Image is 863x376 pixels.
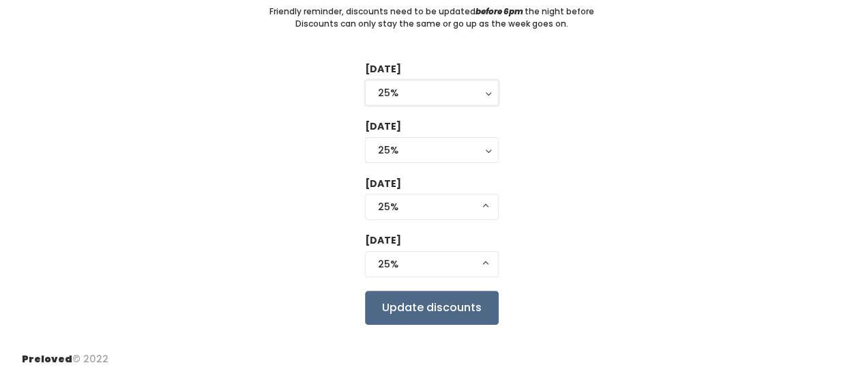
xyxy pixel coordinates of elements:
[476,5,523,17] i: before 6pm
[365,177,401,191] label: [DATE]
[378,257,486,272] div: 25%
[365,137,499,163] button: 25%
[378,85,486,100] div: 25%
[365,194,499,220] button: 25%
[365,251,499,277] button: 25%
[365,233,401,248] label: [DATE]
[378,199,486,214] div: 25%
[365,62,401,76] label: [DATE]
[295,18,568,30] small: Discounts can only stay the same or go up as the week goes on.
[269,5,594,18] small: Friendly reminder, discounts need to be updated the night before
[365,119,401,134] label: [DATE]
[378,143,486,158] div: 25%
[22,352,72,366] span: Preloved
[22,341,108,366] div: © 2022
[365,291,499,325] input: Update discounts
[365,80,499,106] button: 25%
